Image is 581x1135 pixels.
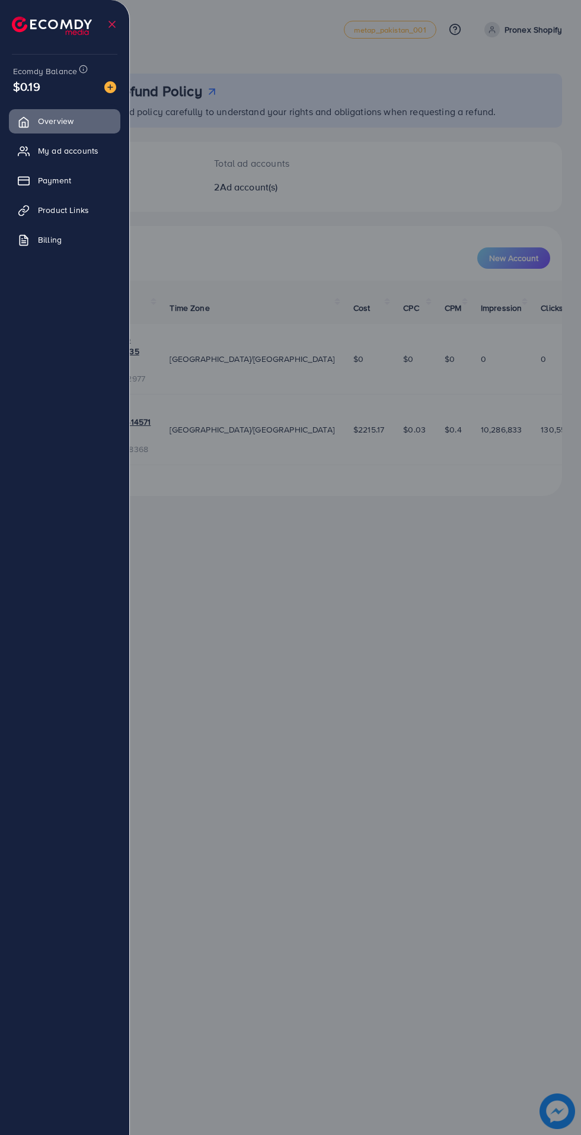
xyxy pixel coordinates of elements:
img: image [104,81,116,93]
a: Billing [9,228,120,252]
span: Overview [38,115,74,127]
a: Product Links [9,198,120,222]
span: $0.19 [13,78,40,95]
a: Payment [9,168,120,192]
span: Product Links [38,204,89,216]
a: My ad accounts [9,139,120,163]
span: Ecomdy Balance [13,65,77,77]
a: Overview [9,109,120,133]
span: My ad accounts [38,145,98,157]
span: Billing [38,234,62,246]
img: logo [12,17,92,35]
span: Payment [38,174,71,186]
